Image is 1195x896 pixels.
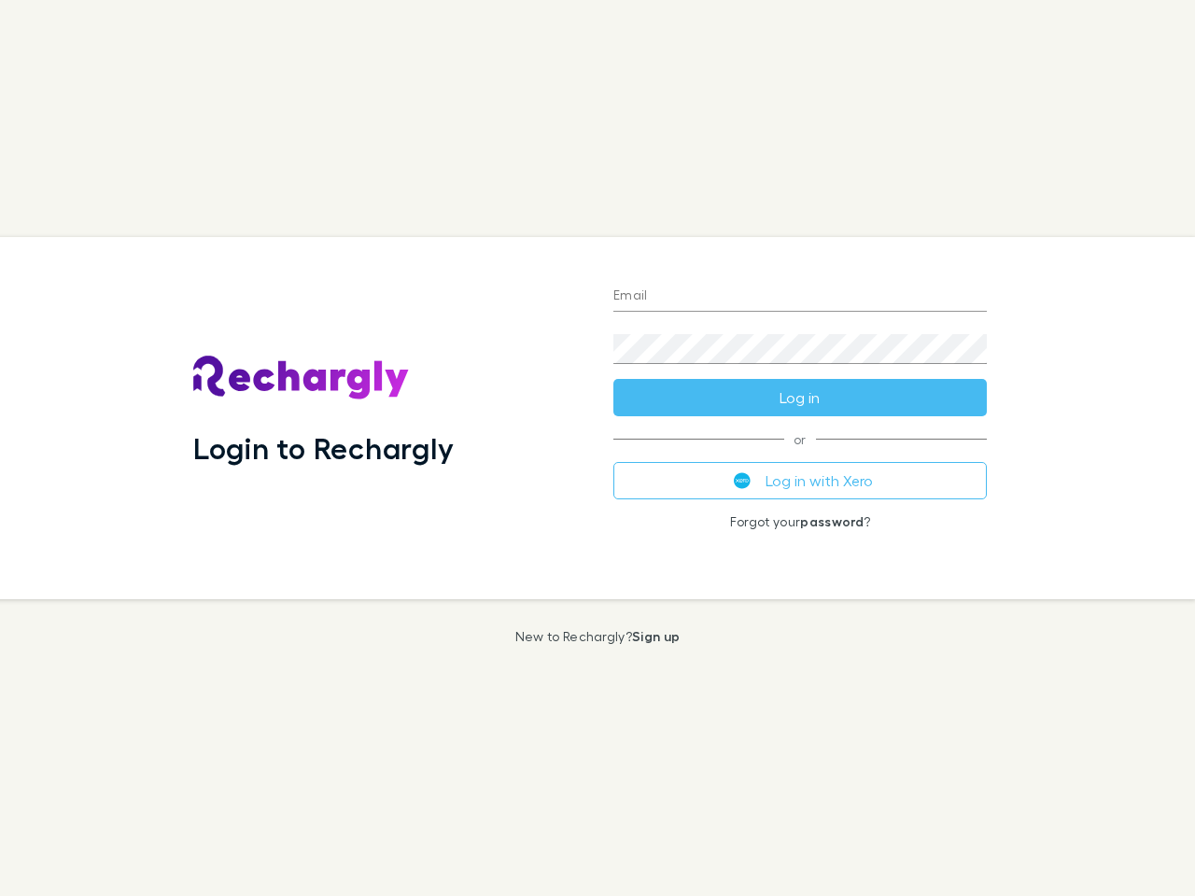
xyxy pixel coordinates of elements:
button: Log in with Xero [613,462,987,499]
span: or [613,439,987,440]
p: Forgot your ? [613,514,987,529]
a: password [800,513,864,529]
img: Rechargly's Logo [193,356,410,400]
p: New to Rechargly? [515,629,681,644]
button: Log in [613,379,987,416]
a: Sign up [632,628,680,644]
h1: Login to Rechargly [193,430,454,466]
img: Xero's logo [734,472,751,489]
